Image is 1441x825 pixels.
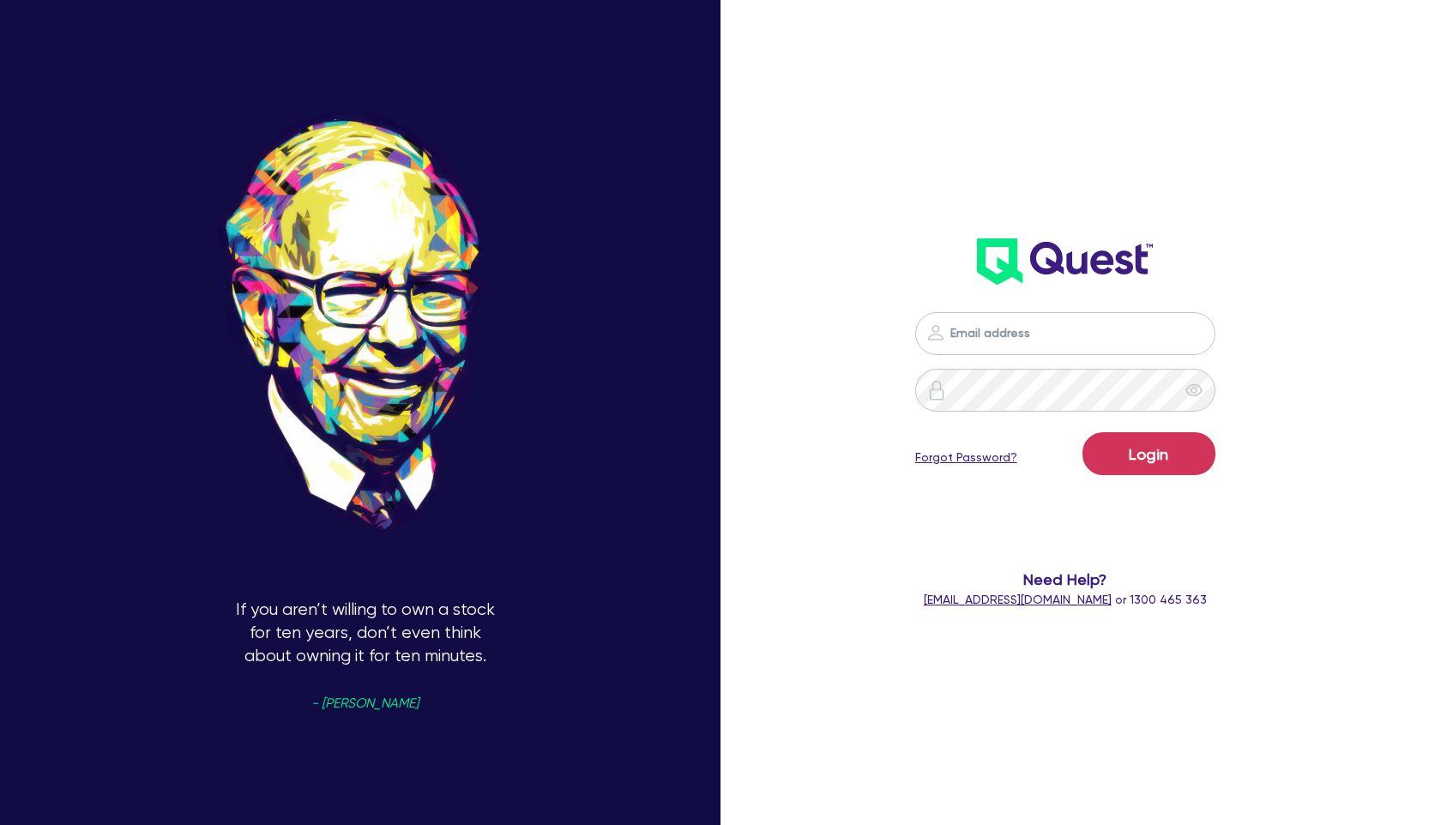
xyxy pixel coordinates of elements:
button: Login [1082,432,1215,475]
img: icon-password [926,380,947,400]
img: wH2k97JdezQIQAAAABJRU5ErkJggg== [977,238,1153,285]
span: eye [1185,382,1203,399]
input: Email address [915,312,1215,355]
img: icon-password [925,322,946,343]
span: or 1300 465 363 [924,593,1207,606]
a: Forgot Password? [915,449,1017,467]
a: [EMAIL_ADDRESS][DOMAIN_NAME] [924,593,1112,606]
span: - [PERSON_NAME] [311,697,419,710]
span: Need Help? [876,568,1255,591]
